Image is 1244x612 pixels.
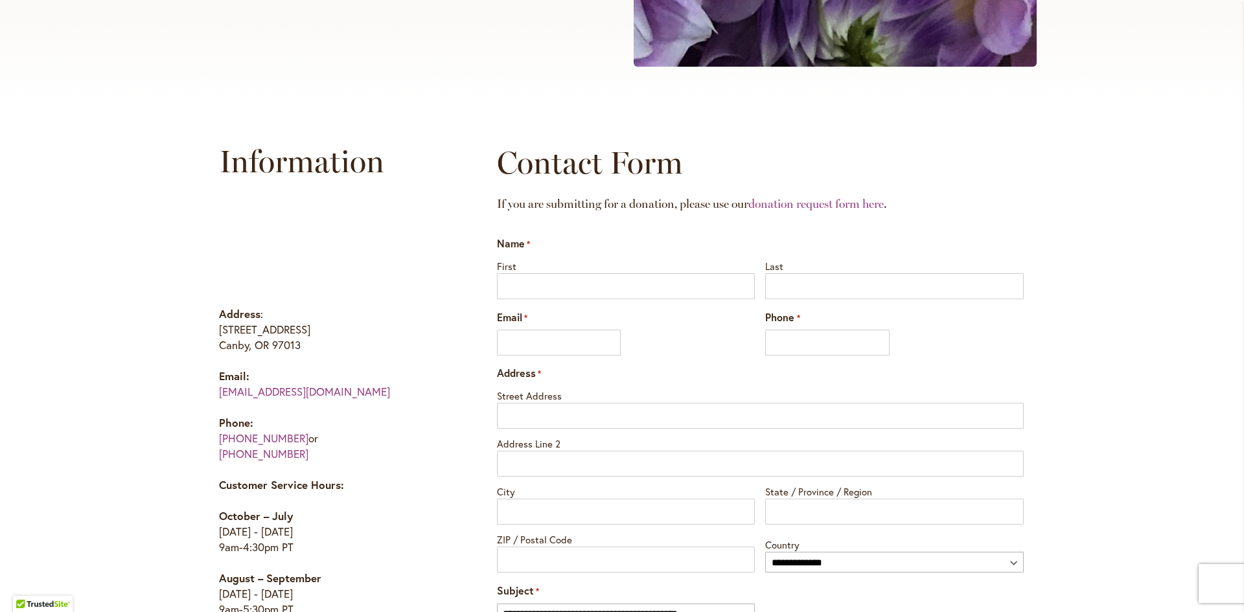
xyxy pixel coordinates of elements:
[497,366,541,381] legend: Address
[219,142,446,181] h2: Information
[219,196,446,293] iframe: Swan Island Dahlias on Google Maps
[765,256,1024,273] label: Last
[497,482,755,499] label: City
[219,477,344,492] strong: Customer Service Hours:
[765,310,800,325] label: Phone
[219,415,253,430] strong: Phone:
[497,386,1024,403] label: Street Address
[219,508,446,555] p: [DATE] - [DATE] 9am-4:30pm PT
[219,368,249,383] strong: Email:
[497,530,755,547] label: ZIP / Postal Code
[219,508,293,523] strong: October – July
[219,446,308,461] a: [PHONE_NUMBER]
[497,256,755,273] label: First
[219,306,446,353] p: : [STREET_ADDRESS] Canby, OR 97013
[497,143,1024,182] h2: Contact Form
[748,197,884,211] a: donation request form here
[497,434,1024,451] label: Address Line 2
[219,306,260,321] strong: Address
[497,236,530,251] legend: Name
[497,310,527,325] label: Email
[219,431,308,446] a: [PHONE_NUMBER]
[497,185,1024,223] h2: If you are submitting for a donation, please use our .
[219,415,446,462] p: or
[219,384,390,399] a: [EMAIL_ADDRESS][DOMAIN_NAME]
[765,482,1024,499] label: State / Province / Region
[765,535,1024,552] label: Country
